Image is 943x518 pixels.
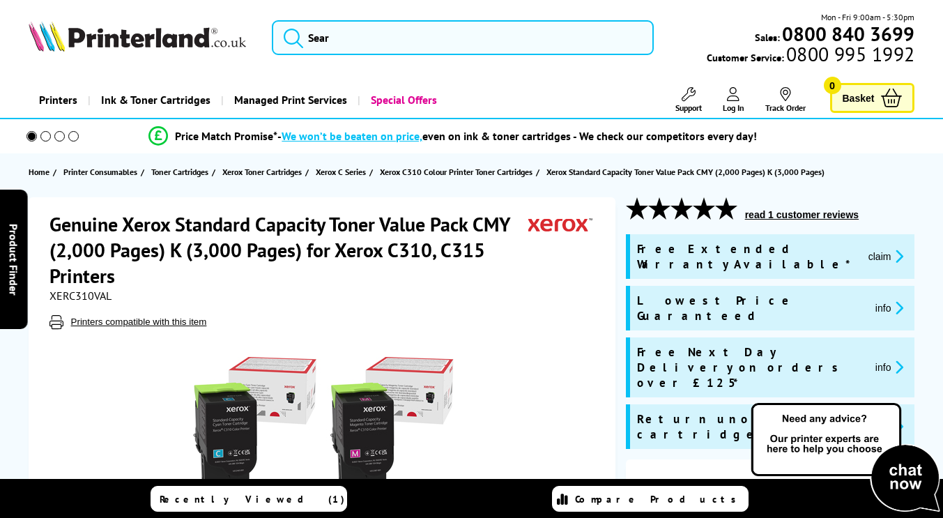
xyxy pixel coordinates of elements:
a: Special Offers [358,82,447,118]
a: 0800 840 3699 [780,27,914,40]
a: Recently Viewed (1) [151,486,347,512]
div: - even on ink & toner cartridges - We check our competitors every day! [277,129,757,143]
span: XERC310VAL [49,289,112,303]
img: Xerox [528,211,592,237]
span: Xerox Toner Cartridges [222,165,302,179]
span: Return unopened cartridges [DATE] [637,411,864,442]
img: Open Live Chat window [748,401,943,515]
button: Printers compatible with this item [67,316,211,328]
span: Log In [723,102,744,113]
span: Sales: [755,31,780,44]
a: Compare Products [552,486,749,512]
a: Xerox C Series [316,165,369,179]
a: Toner Cartridges [151,165,212,179]
span: Compare Products [575,493,744,505]
li: modal_Promise [7,124,899,148]
span: Ink & Toner Cartridges [101,82,210,118]
span: Printer Consumables [63,165,137,179]
span: We won’t be beaten on price, [282,129,422,143]
span: Free Next Day Delivery on orders over £125* [637,344,864,390]
a: Xerox Standard Capacity Toner Value Pack CMY (2,000 Pages) K (3,000 Pages) [546,165,828,179]
span: Customer Service: [707,47,914,64]
span: Xerox C Series [316,165,366,179]
span: Support [675,102,702,113]
span: 0800 995 1992 [784,47,914,61]
a: Managed Print Services [221,82,358,118]
b: 0800 840 3699 [782,21,914,47]
a: Printerland Logo [29,21,254,54]
input: Sear [272,20,654,55]
button: promo-description [871,359,908,375]
span: Product Finder [7,223,21,295]
button: promo-description [871,300,908,316]
span: 0 [824,77,841,94]
a: Track Order [765,87,806,113]
span: Toner Cartridges [151,165,208,179]
span: Mon - Fri 9:00am - 5:30pm [821,10,914,24]
a: Printers [29,82,88,118]
a: Log In [723,87,744,113]
span: Free Extended Warranty Available* [637,241,857,272]
h1: Genuine Xerox Standard Capacity Toner Value Pack CMY (2,000 Pages) K (3,000 Pages) for Xerox C310... [49,211,528,289]
span: Home [29,165,49,179]
span: Xerox C310 Colour Printer Toner Cartridges [380,165,532,179]
a: Home [29,165,53,179]
span: Xerox Standard Capacity Toner Value Pack CMY (2,000 Pages) K (3,000 Pages) [546,165,825,179]
a: Basket 0 [830,83,915,113]
a: Printer Consumables [63,165,141,179]
span: Lowest Price Guaranteed [637,293,864,323]
a: Xerox C310 Colour Printer Toner Cartridges [380,165,536,179]
button: read 1 customer reviews [741,208,863,221]
span: Recently Viewed (1) [160,493,345,505]
a: Xerox Toner Cartridges [222,165,305,179]
a: Ink & Toner Cartridges [88,82,221,118]
span: Price Match Promise* [175,129,277,143]
button: promo-description [864,248,908,264]
a: Support [675,87,702,113]
img: Printerland Logo [29,21,246,52]
span: Basket [843,89,875,107]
